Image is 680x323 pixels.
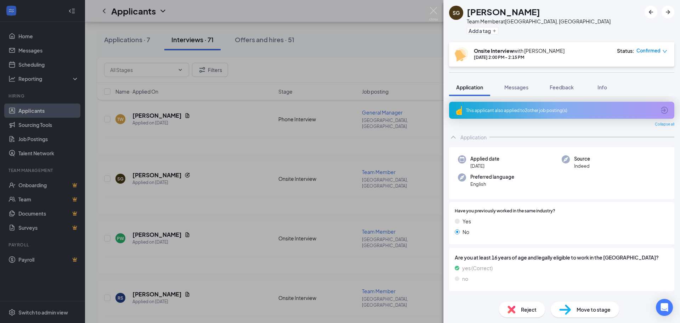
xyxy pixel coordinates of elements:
div: Status : [617,47,634,54]
span: No [463,228,469,236]
button: ArrowRight [662,6,674,18]
span: Preferred language [470,173,514,180]
button: ArrowLeftNew [645,6,657,18]
span: Source [574,155,590,162]
h1: [PERSON_NAME] [467,6,540,18]
div: [DATE] 2:00 PM - 2:15 PM [474,54,565,60]
span: Reject [521,306,537,313]
svg: ArrowRight [664,8,672,16]
span: Yes [463,217,471,225]
span: Collapse all [655,122,674,127]
button: PlusAdd a tag [467,27,498,34]
span: Messages [504,84,528,90]
span: no [462,275,468,283]
svg: ArrowLeftNew [647,8,655,16]
span: [DATE] [470,162,499,169]
span: English [470,180,514,188]
span: Confirmed [636,47,661,54]
div: Team Member at [GEOGRAPHIC_DATA], [GEOGRAPHIC_DATA] [467,18,611,25]
span: Indeed [574,162,590,169]
span: Have you previously worked in the same industry? [455,208,555,215]
span: Application [456,84,483,90]
span: Feedback [550,84,574,90]
div: Application [460,134,487,141]
svg: Plus [492,29,497,33]
div: SG [453,9,460,16]
span: Are you at least 16 years of age and legally eligible to work in the [GEOGRAPHIC_DATA]? [455,254,669,261]
b: Onsite Interview [474,48,514,54]
svg: ChevronUp [449,296,458,304]
span: yes (Correct) [462,264,493,272]
span: Info [597,84,607,90]
span: Move to stage [577,306,611,313]
div: Open Intercom Messenger [656,299,673,316]
svg: ChevronUp [449,133,458,141]
div: This applicant also applied to 2 other job posting(s) [466,107,656,113]
div: with [PERSON_NAME] [474,47,565,54]
svg: ArrowCircle [660,106,669,115]
span: Applied date [470,155,499,162]
span: down [662,49,667,54]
